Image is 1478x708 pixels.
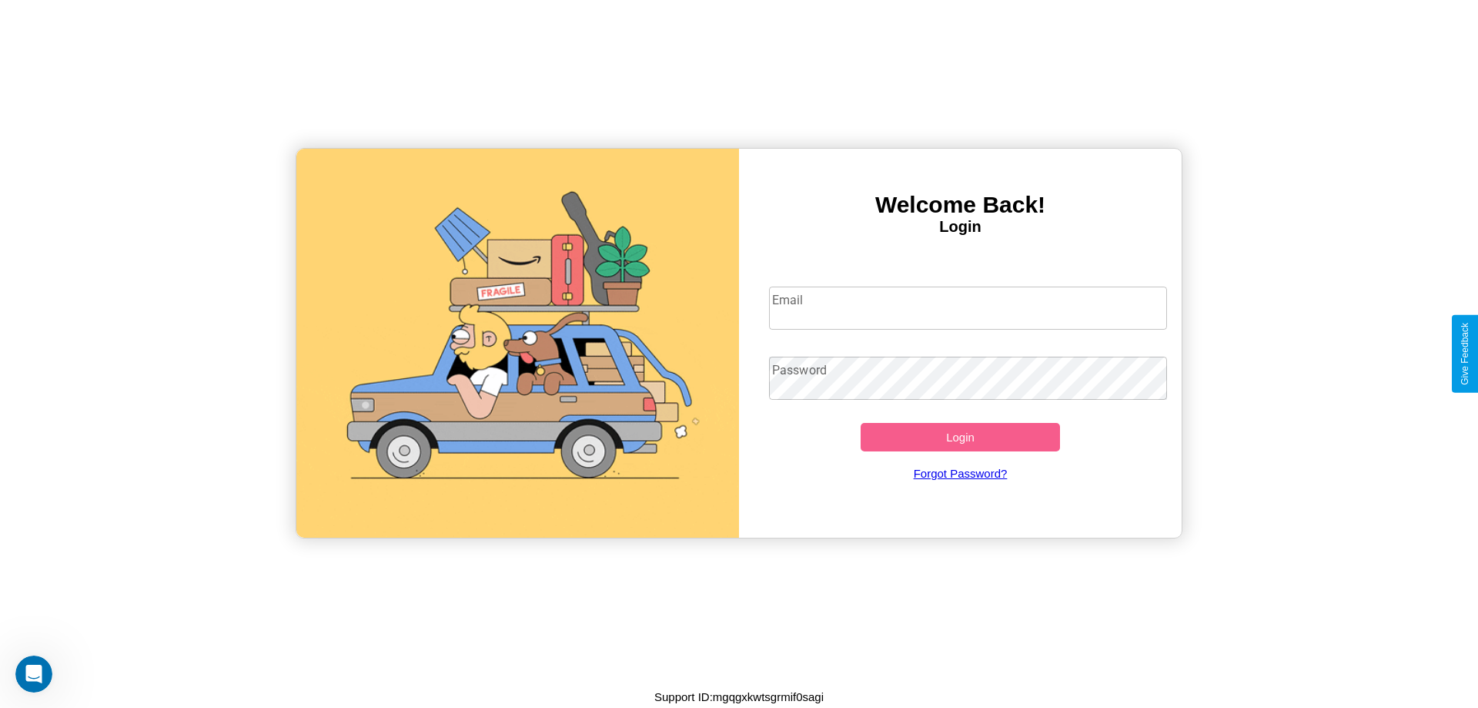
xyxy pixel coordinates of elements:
[1460,323,1470,385] div: Give Feedback
[739,218,1182,236] h4: Login
[761,451,1160,495] a: Forgot Password?
[296,149,739,538] img: gif
[861,423,1060,451] button: Login
[15,656,52,693] iframe: Intercom live chat
[739,192,1182,218] h3: Welcome Back!
[654,686,824,707] p: Support ID: mgqgxkwtsgrmif0sagi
